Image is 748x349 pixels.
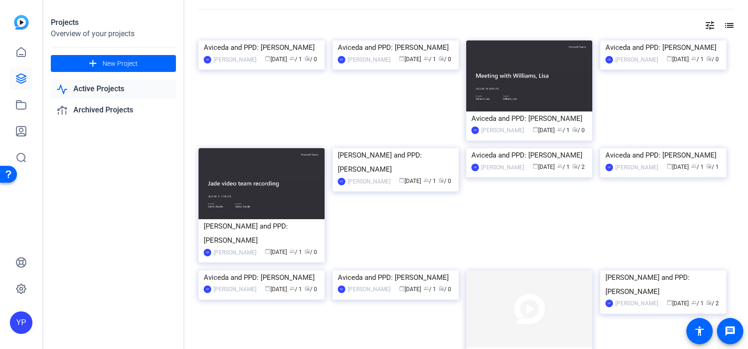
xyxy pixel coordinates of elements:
[265,248,271,254] span: calendar_today
[724,325,736,337] mat-icon: message
[204,40,319,55] div: Aviceda and PPD: [PERSON_NAME]
[14,15,29,30] img: blue-gradient.svg
[204,270,319,285] div: Aviceda and PPD: [PERSON_NAME]
[471,111,587,126] div: Aviceda and PPD: [PERSON_NAME]
[605,40,721,55] div: Aviceda and PPD: [PERSON_NAME]
[533,127,555,134] span: [DATE]
[289,286,295,291] span: group
[533,127,538,132] span: calendar_today
[557,163,563,169] span: group
[706,56,719,63] span: / 0
[51,101,176,120] a: Archived Projects
[438,286,451,293] span: / 0
[572,163,578,169] span: radio
[423,286,436,293] span: / 1
[265,249,287,255] span: [DATE]
[533,163,538,169] span: calendar_today
[667,56,689,63] span: [DATE]
[348,177,390,186] div: [PERSON_NAME]
[572,164,585,170] span: / 2
[533,164,555,170] span: [DATE]
[438,56,444,61] span: radio
[704,20,716,31] mat-icon: tune
[265,56,271,61] span: calendar_today
[706,164,719,170] span: / 1
[304,286,310,291] span: radio
[204,286,211,293] div: YP
[204,56,211,63] div: YP
[10,311,32,334] div: YP
[265,286,287,293] span: [DATE]
[438,286,444,291] span: radio
[265,286,271,291] span: calendar_today
[706,163,712,169] span: radio
[304,248,310,254] span: radio
[399,177,405,183] span: calendar_today
[289,56,295,61] span: group
[691,56,697,61] span: group
[423,177,429,183] span: group
[214,248,256,257] div: [PERSON_NAME]
[667,300,689,307] span: [DATE]
[438,56,451,63] span: / 0
[615,299,658,308] div: [PERSON_NAME]
[667,56,672,61] span: calendar_today
[706,300,712,305] span: radio
[338,270,454,285] div: Aviceda and PPD: [PERSON_NAME]
[667,300,672,305] span: calendar_today
[304,286,317,293] span: / 0
[338,178,345,185] div: YP
[103,59,138,69] span: New Project
[304,56,310,61] span: radio
[338,56,345,63] div: YP
[399,286,421,293] span: [DATE]
[338,148,454,176] div: [PERSON_NAME] and PPD: [PERSON_NAME]
[557,127,563,132] span: group
[557,127,570,134] span: / 1
[605,164,613,171] div: YP
[438,177,444,183] span: radio
[423,178,436,184] span: / 1
[204,219,319,247] div: [PERSON_NAME] and PPD: [PERSON_NAME]
[667,164,689,170] span: [DATE]
[399,56,421,63] span: [DATE]
[605,270,721,299] div: [PERSON_NAME] and PPD: [PERSON_NAME]
[572,127,578,132] span: radio
[87,58,99,70] mat-icon: add
[706,300,719,307] span: / 2
[348,285,390,294] div: [PERSON_NAME]
[289,56,302,63] span: / 1
[214,285,256,294] div: [PERSON_NAME]
[471,127,479,134] div: YP
[667,163,672,169] span: calendar_today
[51,28,176,40] div: Overview of your projects
[399,178,421,184] span: [DATE]
[615,163,658,172] div: [PERSON_NAME]
[289,249,302,255] span: / 1
[691,163,697,169] span: group
[304,249,317,255] span: / 0
[471,148,587,162] div: Aviceda and PPD: [PERSON_NAME]
[605,148,721,162] div: Aviceda and PPD: [PERSON_NAME]
[557,164,570,170] span: / 1
[691,56,704,63] span: / 1
[338,40,454,55] div: Aviceda and PPD: [PERSON_NAME]
[481,126,524,135] div: [PERSON_NAME]
[691,164,704,170] span: / 1
[214,55,256,64] div: [PERSON_NAME]
[289,286,302,293] span: / 1
[51,55,176,72] button: New Project
[265,56,287,63] span: [DATE]
[694,325,705,337] mat-icon: accessibility
[304,56,317,63] span: / 0
[204,249,211,256] div: YP
[605,56,613,63] div: YP
[691,300,697,305] span: group
[572,127,585,134] span: / 0
[51,79,176,99] a: Active Projects
[348,55,390,64] div: [PERSON_NAME]
[289,248,295,254] span: group
[706,56,712,61] span: radio
[423,286,429,291] span: group
[723,20,734,31] mat-icon: list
